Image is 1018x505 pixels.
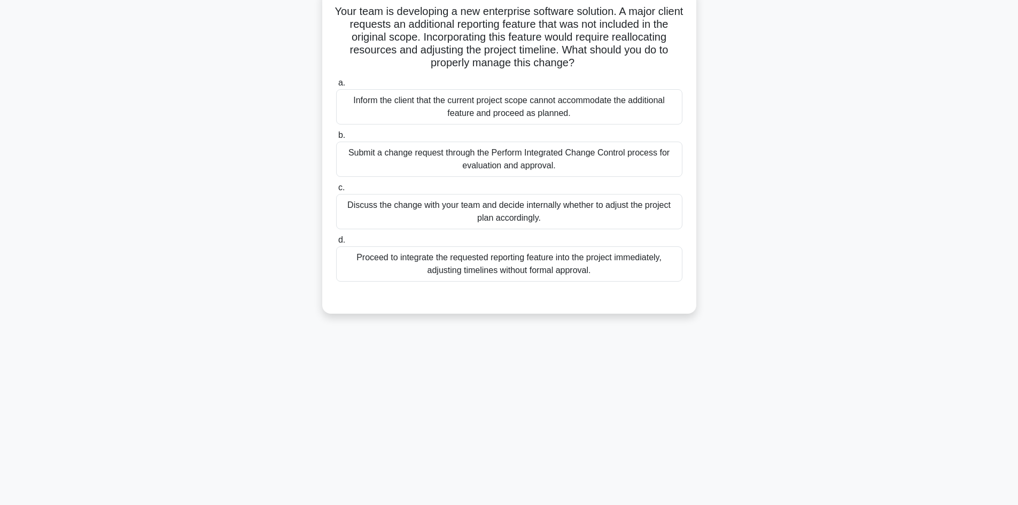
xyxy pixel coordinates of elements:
div: Submit a change request through the Perform Integrated Change Control process for evaluation and ... [336,142,682,177]
span: c. [338,183,345,192]
span: d. [338,235,345,244]
h5: Your team is developing a new enterprise software solution. A major client requests an additional... [335,5,683,70]
div: Proceed to integrate the requested reporting feature into the project immediately, adjusting time... [336,246,682,282]
span: b. [338,130,345,139]
div: Discuss the change with your team and decide internally whether to adjust the project plan accord... [336,194,682,229]
div: Inform the client that the current project scope cannot accommodate the additional feature and pr... [336,89,682,125]
span: a. [338,78,345,87]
